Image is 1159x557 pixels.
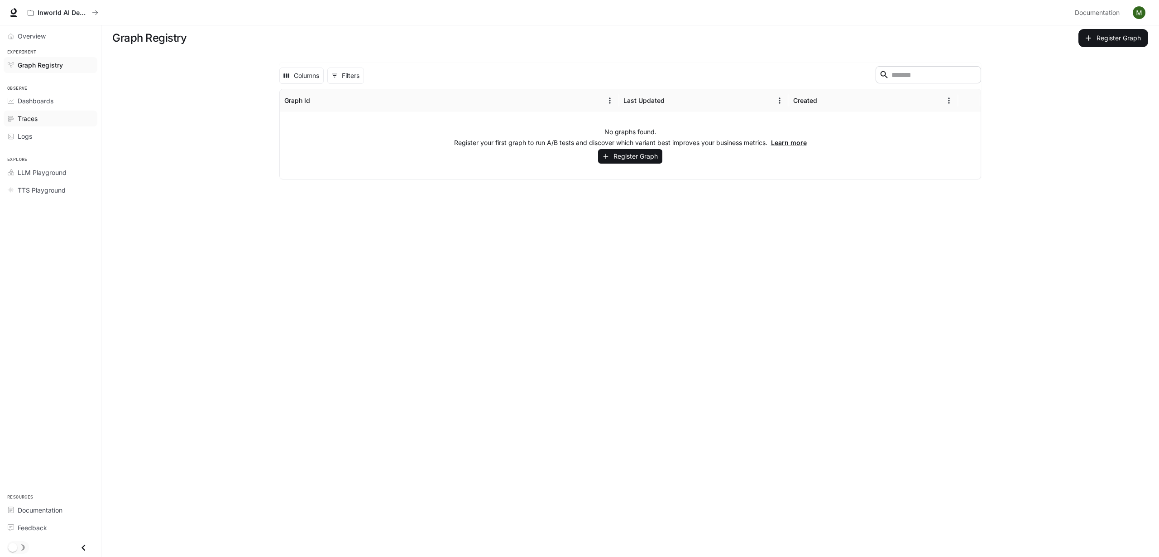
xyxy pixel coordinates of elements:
[1130,4,1148,22] button: User avatar
[1078,29,1148,47] button: Register Graph
[1075,7,1120,19] span: Documentation
[1133,6,1145,19] img: User avatar
[284,97,310,104] div: Graph Id
[666,94,679,107] button: Sort
[818,94,832,107] button: Sort
[18,131,32,141] span: Logs
[279,68,324,84] button: Select columns
[18,60,63,70] span: Graph Registry
[4,28,97,44] a: Overview
[793,97,817,104] div: Created
[4,520,97,536] a: Feedback
[454,138,807,147] p: Register your first graph to run A/B tests and discover which variant best improves your business...
[4,57,97,73] a: Graph Registry
[604,127,656,136] p: No graphs found.
[773,94,786,107] button: Menu
[24,4,102,22] button: All workspaces
[327,68,364,84] button: Show filters
[598,149,662,164] button: Register Graph
[18,185,66,195] span: TTS Playground
[876,66,981,85] div: Search
[942,94,956,107] button: Menu
[18,523,47,533] span: Feedback
[18,168,67,177] span: LLM Playground
[38,9,88,17] p: Inworld AI Demos
[311,94,325,107] button: Sort
[8,542,17,552] span: Dark mode toggle
[771,139,807,146] a: Learn more
[1071,4,1126,22] a: Documentation
[4,182,97,198] a: TTS Playground
[73,538,94,557] button: Close drawer
[4,93,97,109] a: Dashboards
[18,114,38,123] span: Traces
[603,94,617,107] button: Menu
[4,502,97,518] a: Documentation
[112,29,187,47] h1: Graph Registry
[18,505,62,515] span: Documentation
[18,96,53,106] span: Dashboards
[4,111,97,126] a: Traces
[18,31,46,41] span: Overview
[4,165,97,180] a: LLM Playground
[623,97,665,104] div: Last Updated
[4,128,97,144] a: Logs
